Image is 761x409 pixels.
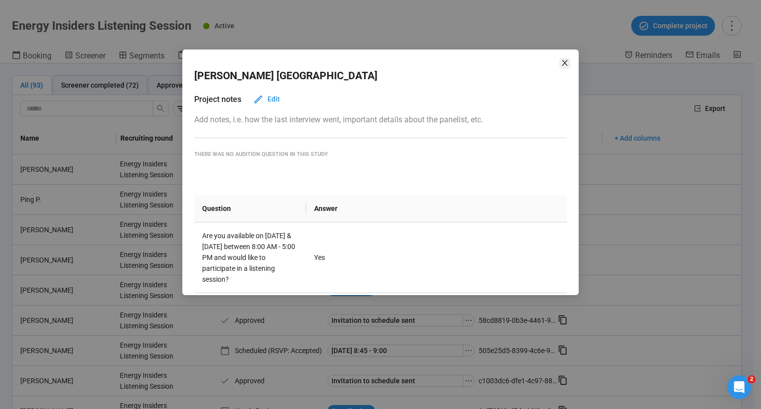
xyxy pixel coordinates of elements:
[306,195,567,222] th: Answer
[245,91,288,107] button: Edit
[727,375,751,399] iframe: Intercom live chat
[194,195,306,222] th: Question
[194,222,306,293] td: Are you available on [DATE] & [DATE] between 8:00 AM - 5:00 PM and would like to participate in a...
[194,113,567,126] p: Add notes, i.e. how the last interview went, important details about the panelist, etc.
[194,93,241,105] h3: Project notes
[559,58,570,69] button: Close
[194,150,567,158] div: There was no audition question in this study
[268,94,280,104] span: Edit
[306,222,567,293] td: Yes
[561,59,569,67] span: close
[194,68,378,84] h2: [PERSON_NAME] [GEOGRAPHIC_DATA]
[748,375,756,383] span: 2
